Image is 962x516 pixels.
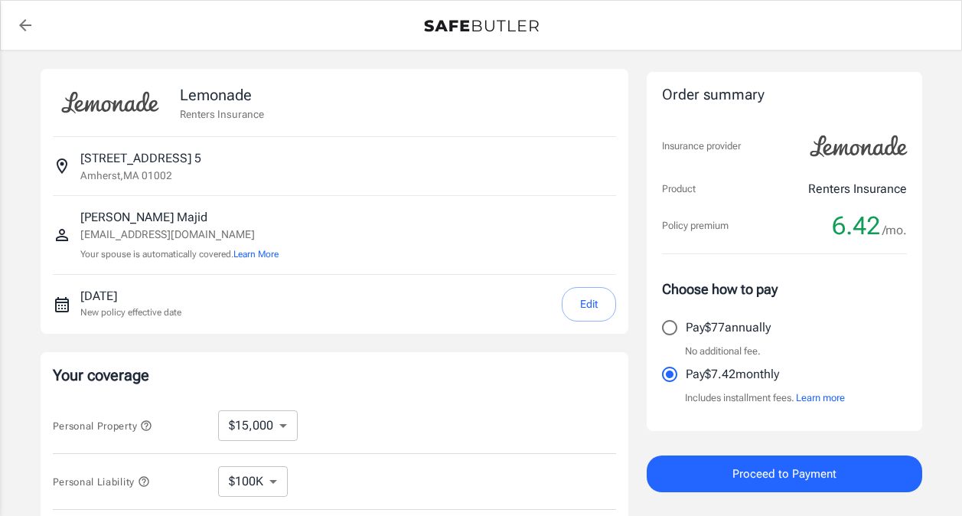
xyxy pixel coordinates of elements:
p: Renters Insurance [180,106,264,122]
button: Learn More [233,247,279,261]
img: Lemonade [801,125,916,168]
p: Amherst , MA 01002 [80,168,172,183]
div: Order summary [662,84,907,106]
p: Lemonade [180,83,264,106]
p: New policy effective date [80,305,181,319]
svg: Insured person [53,226,71,244]
p: Pay $7.42 monthly [686,365,779,384]
img: Back to quotes [424,20,539,32]
p: [STREET_ADDRESS] 5 [80,149,201,168]
button: Personal Liability [53,472,150,491]
p: Includes installment fees. [685,390,845,406]
p: Your spouse is automatically covered. [80,247,279,262]
span: 6.42 [832,211,880,241]
p: Policy premium [662,218,729,234]
p: Choose how to pay [662,279,907,299]
p: Your coverage [53,364,616,386]
p: Pay $77 annually [686,318,771,337]
p: [DATE] [80,287,181,305]
p: [EMAIL_ADDRESS][DOMAIN_NAME] [80,227,279,243]
p: [PERSON_NAME] Majid [80,208,279,227]
p: No additional fee. [685,344,761,359]
span: Personal Property [53,420,152,432]
a: back to quotes [10,10,41,41]
button: Edit [562,287,616,322]
p: Insurance provider [662,139,741,154]
svg: New policy start date [53,296,71,314]
button: Proceed to Payment [647,456,922,492]
img: Lemonade [53,81,168,124]
span: Proceed to Payment [732,464,836,484]
span: /mo. [882,220,907,241]
svg: Insured address [53,157,71,175]
button: Learn more [796,390,845,406]
span: Personal Liability [53,476,150,488]
button: Personal Property [53,416,152,435]
p: Product [662,181,696,197]
p: Renters Insurance [808,180,907,198]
